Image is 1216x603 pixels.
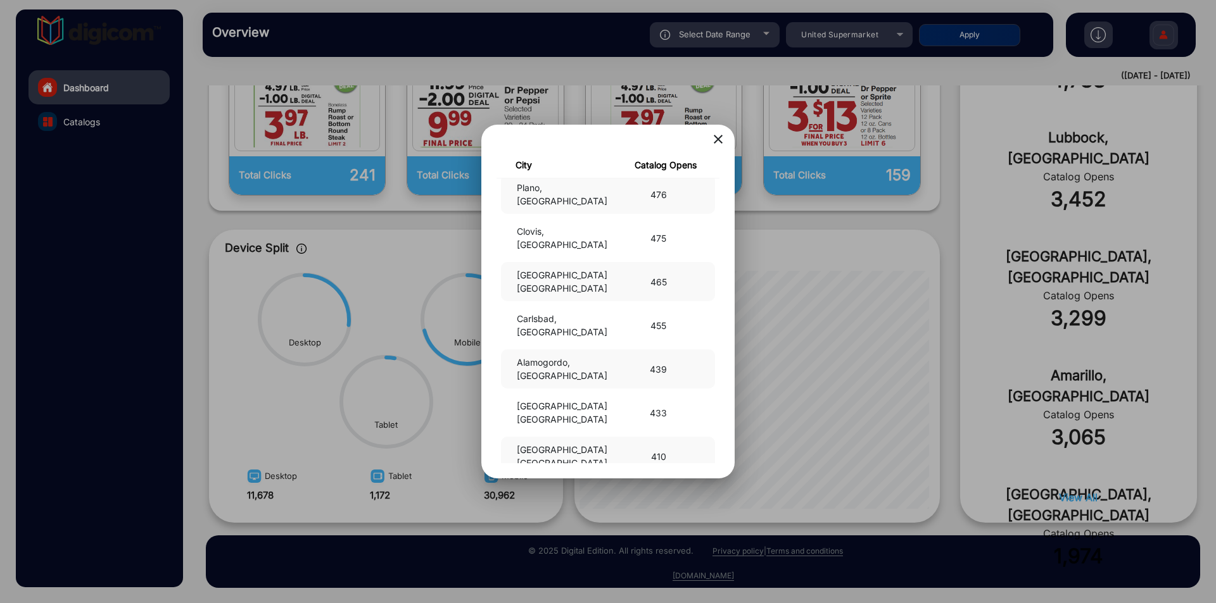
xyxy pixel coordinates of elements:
div: 439 [608,363,709,376]
mat-icon: close [711,132,726,147]
div: 410 [608,450,709,463]
div: City [493,158,608,171]
div: 476 [608,188,709,201]
div: [GEOGRAPHIC_DATA], [GEOGRAPHIC_DATA] [507,268,608,295]
div: 433 [608,406,709,420]
div: 455 [608,319,709,332]
div: Alamogordo, [GEOGRAPHIC_DATA] [507,356,608,382]
div: [GEOGRAPHIC_DATA], [GEOGRAPHIC_DATA] [507,399,608,426]
div: Clovis, [GEOGRAPHIC_DATA] [507,225,608,251]
div: Plano, [GEOGRAPHIC_DATA] [507,181,608,208]
div: Catalog Opens [608,158,723,171]
div: 465 [608,275,709,289]
div: [GEOGRAPHIC_DATA], [GEOGRAPHIC_DATA] [507,443,608,469]
div: 475 [608,232,709,245]
div: Carlsbad, [GEOGRAPHIC_DATA] [507,312,608,339]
